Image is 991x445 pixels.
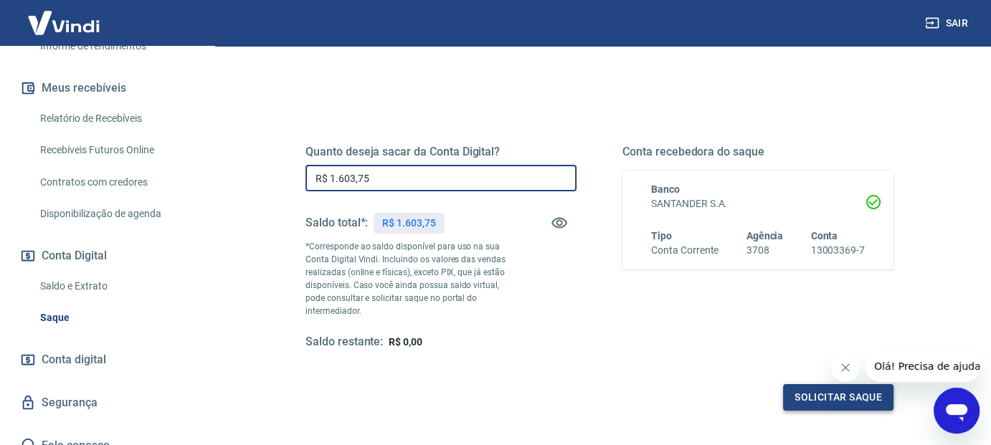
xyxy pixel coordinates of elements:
h5: Saldo restante: [305,335,383,350]
a: Segurança [17,387,197,418]
h6: 13003369-7 [810,243,865,258]
iframe: Mensagem da empresa [866,350,980,382]
h5: Conta recebedora do saque [622,145,893,159]
a: Disponibilização de agenda [34,199,197,229]
h5: Quanto deseja sacar da Conta Digital? [305,145,577,159]
button: Meus recebíveis [17,72,197,104]
a: Saldo e Extrato [34,272,197,301]
span: Agência [746,230,784,241]
span: Olá! Precisa de ajuda? [9,10,120,21]
iframe: Botão para abrir a janela de mensagens [934,388,980,434]
iframe: Fechar mensagem [831,353,860,382]
a: Relatório de Recebíveis [34,104,197,133]
span: R$ 0,00 [389,336,422,348]
a: Recebíveis Futuros Online [34,135,197,165]
h6: SANTANDER S.A. [651,196,865,211]
a: Conta digital [17,344,197,375]
button: Solicitar saque [783,384,893,411]
span: Tipo [651,230,672,241]
a: Informe de rendimentos [34,32,197,61]
span: Conta [810,230,838,241]
button: Conta Digital [17,240,197,272]
a: Contratos com credores [34,168,197,197]
button: Sair [922,10,974,37]
h6: Conta Corrente [651,243,719,258]
p: *Corresponde ao saldo disponível para uso na sua Conta Digital Vindi. Incluindo os valores das ve... [305,240,509,317]
a: Saque [34,303,197,332]
span: Conta digital [42,350,106,370]
p: R$ 1.603,75 [382,216,435,231]
span: Banco [651,183,680,195]
h5: Saldo total*: [305,216,368,230]
img: Vindi [17,1,110,44]
h6: 3708 [746,243,784,258]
